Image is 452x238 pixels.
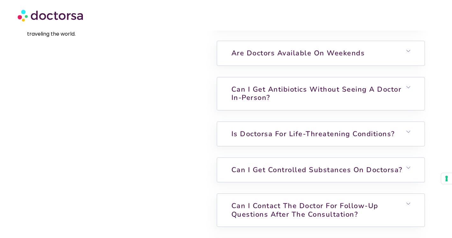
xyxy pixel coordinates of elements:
[231,165,403,175] a: Can I get controlled substances on Doctorsa?
[231,129,395,139] a: Is Doctorsa for Life-Threatening Conditions?
[217,194,425,227] h6: Can I contact the doctor for follow-up questions after the consultation?
[217,77,425,110] h6: Can I get antibiotics without seeing a doctor in-person?
[217,41,425,65] h6: Are doctors available on weekends
[441,173,452,184] button: Your consent preferences for tracking technologies
[231,85,402,102] a: Can I get antibiotics without seeing a doctor in-person?
[231,48,365,58] a: Are doctors available on weekends
[217,158,425,182] h6: Can I get controlled substances on Doctorsa?
[231,201,378,219] a: Can I contact the doctor for follow-up questions after the consultation?
[217,122,425,146] h6: Is Doctorsa for Life-Threatening Conditions?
